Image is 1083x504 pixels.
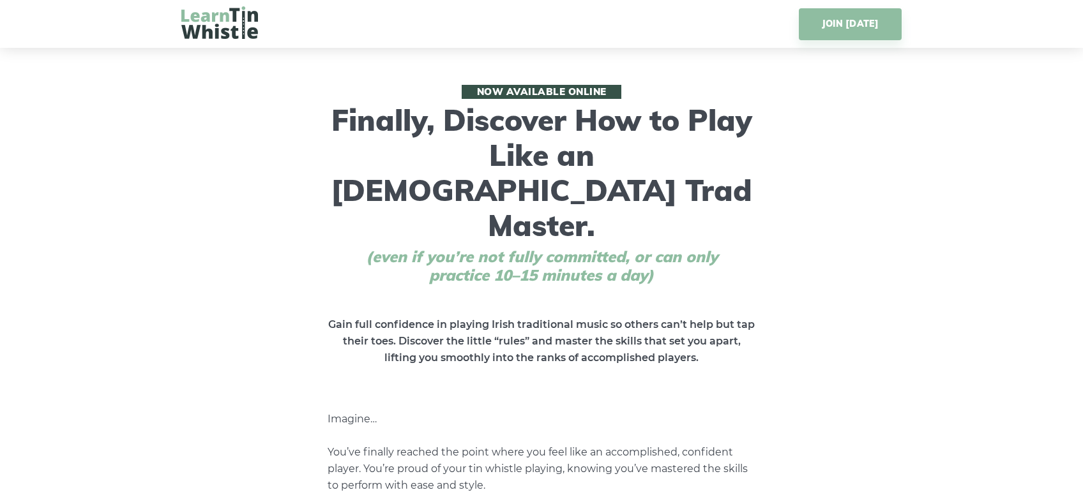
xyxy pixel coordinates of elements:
span: (even if you’re not fully committed, or can only practice 10–15 minutes a day) [340,248,743,285]
span: Now available online [462,85,621,99]
strong: Gain full confidence in playing Irish traditional music so others can’t help but tap their toes. ... [328,318,755,364]
h1: Finally, Discover How to Play Like an [DEMOGRAPHIC_DATA] Trad Master. [321,85,762,285]
a: JOIN [DATE] [799,8,902,40]
img: LearnTinWhistle.com [181,6,258,39]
